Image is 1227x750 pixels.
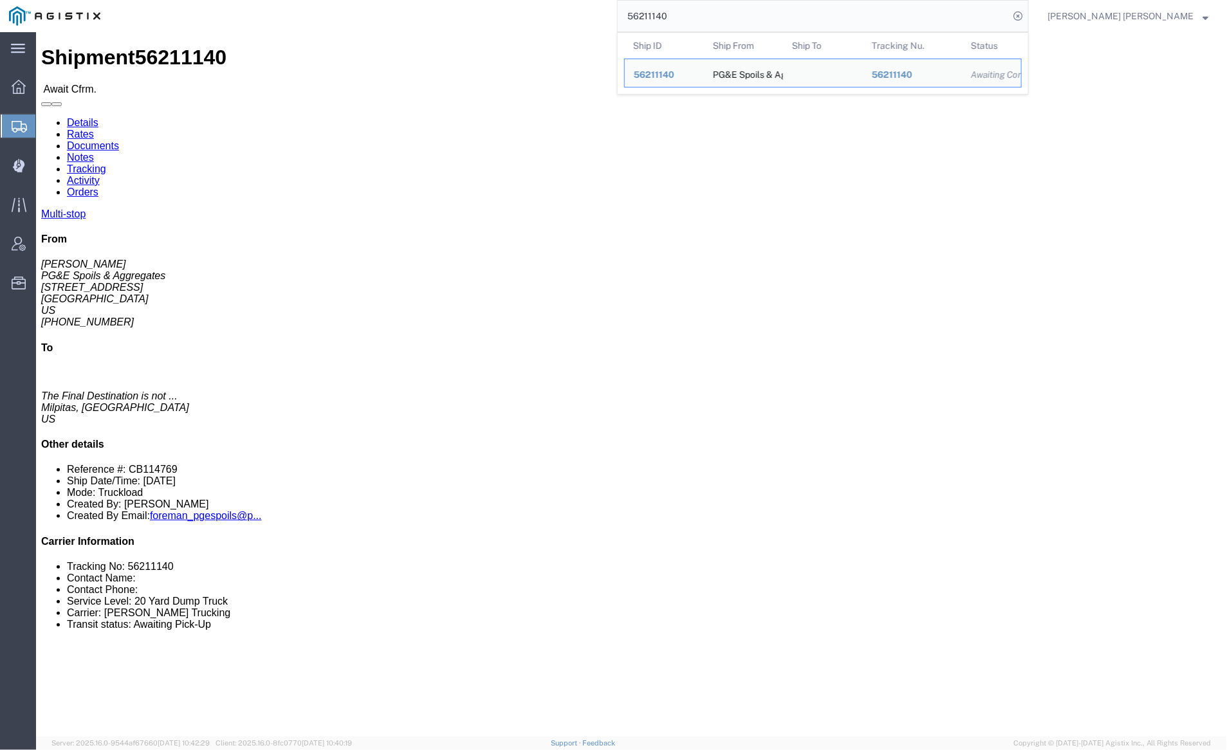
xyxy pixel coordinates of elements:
span: Client: 2025.16.0-8fc0770 [216,739,352,747]
a: Support [551,739,583,747]
div: 56211140 [634,68,695,82]
iframe: FS Legacy Container [36,32,1227,736]
button: [PERSON_NAME] [PERSON_NAME] [1047,8,1209,24]
span: [DATE] 10:42:29 [158,739,210,747]
div: Awaiting Confirmation [971,68,1012,82]
span: Copyright © [DATE]-[DATE] Agistix Inc., All Rights Reserved [1013,738,1212,749]
span: Server: 2025.16.0-9544af67660 [51,739,210,747]
span: Kayte Bray Dogali [1047,9,1194,23]
div: PG&E Spoils & Aggregates [713,59,775,87]
th: Tracking Nu. [863,33,963,59]
span: 56211140 [872,69,912,80]
img: logo [9,6,100,26]
a: Feedback [583,739,616,747]
table: Search Results [624,33,1028,94]
span: [DATE] 10:40:19 [302,739,352,747]
div: 56211140 [872,68,954,82]
th: Ship ID [624,33,704,59]
input: Search for shipment number, reference number [618,1,1009,32]
th: Ship From [704,33,784,59]
span: 56211140 [634,69,674,80]
th: Ship To [783,33,863,59]
th: Status [962,33,1022,59]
